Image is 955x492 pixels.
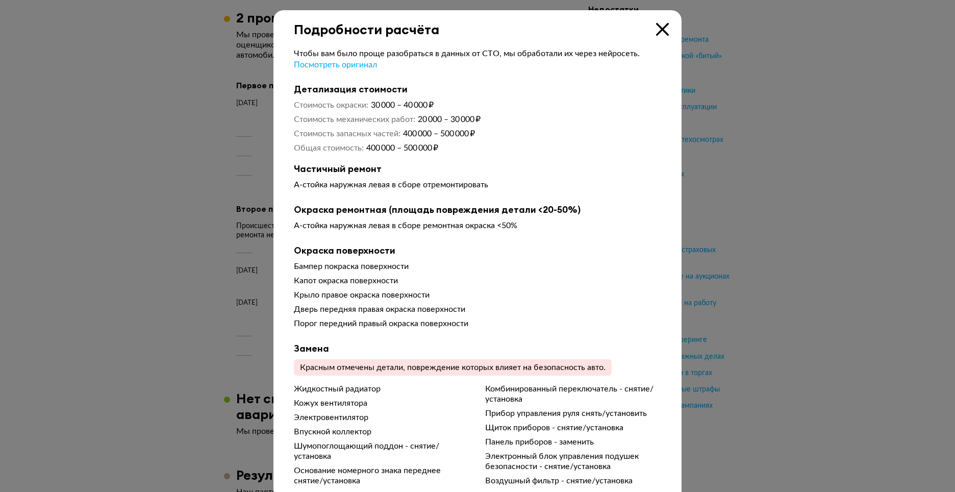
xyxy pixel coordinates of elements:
div: Дверь передняя правая окраска поверхности [294,304,661,314]
b: Частичный ремонт [294,163,661,175]
div: Кожух вентилятора [294,398,470,408]
div: А-стойка наружная левая в сборе ремонтная окраска <50% [294,220,661,231]
div: Электровентилятор [294,412,470,423]
span: 400 000 – 500 000 ₽ [366,144,438,152]
dt: Общая стоимость [294,143,364,153]
b: Окраска поверхности [294,245,661,256]
div: Панель приборов - заменить [485,437,661,447]
div: Воздушный фильтр - снятие/установка [485,476,661,486]
div: Жидкостный радиатор [294,384,470,394]
div: Крыло правое окраска поверхности [294,290,661,300]
span: 20 000 – 30 000 ₽ [418,115,481,124]
div: Основание номерного знака переднее снятие/установка [294,465,470,486]
dt: Стоимость механических работ [294,114,415,125]
div: Порог передний правый окраска поверхности [294,318,661,329]
b: Замена [294,343,661,354]
div: Комбинированный переключатель - снятие/установка [485,384,661,404]
div: Капот окраска поверхности [294,276,661,286]
div: Электронный блок управления подушек безопасности - снятие/установка [485,451,661,472]
b: Детализация стоимости [294,84,661,95]
div: Щиток приборов - снятие/установка [485,423,661,433]
div: Впускной коллектор [294,427,470,437]
span: 400 000 – 500 000 ₽ [403,130,475,138]
div: А-стойка наружная левая в сборе отремонтировать [294,180,661,190]
div: Красным отмечены детали, повреждение которых влияет на безопасность авто. [294,359,612,376]
div: Шумопоглощающий поддон - снятие/установка [294,441,470,461]
div: Бампер покраска поверхности [294,261,661,272]
span: Чтобы вам было проще разобраться в данных от СТО, мы обработали их через нейросеть. [294,50,640,58]
span: Посмотреть оригинал [294,61,377,69]
div: Подробности расчёта [273,10,682,37]
span: 30 000 – 40 000 ₽ [371,101,434,109]
b: Окраска ремонтная (площадь повреждения детали <20-50%) [294,204,661,215]
dt: Стоимость окраски [294,100,368,110]
div: Прибор управления руля снять/установить [485,408,661,419]
dt: Стоимость запасных частей [294,129,400,139]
